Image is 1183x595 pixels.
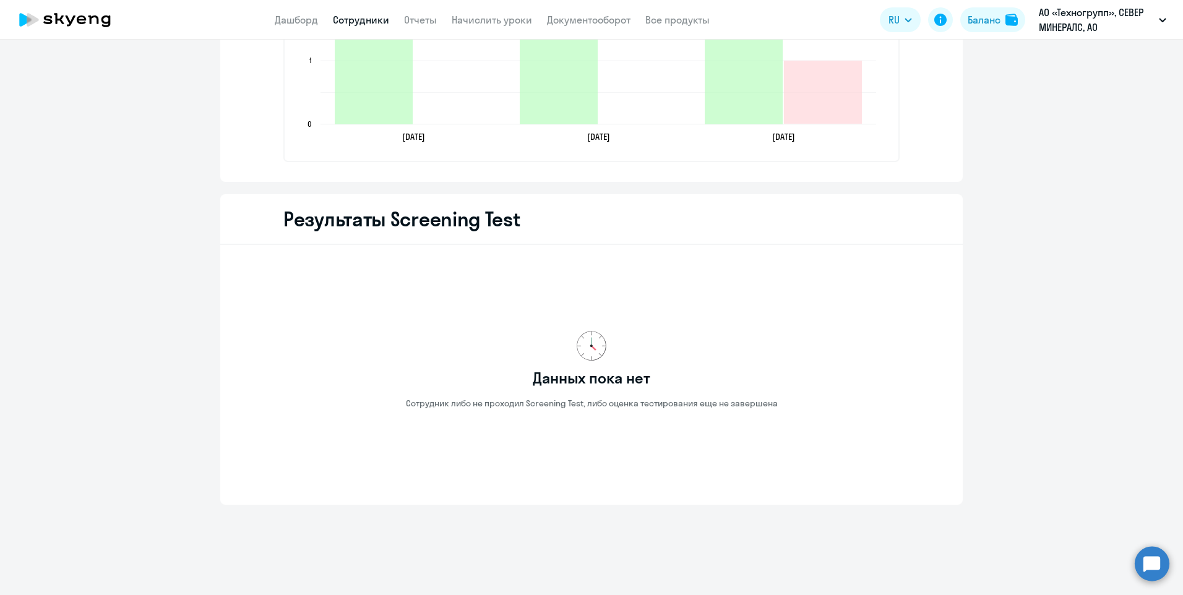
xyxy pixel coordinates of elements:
[333,14,389,26] a: Сотрудники
[645,14,710,26] a: Все продукты
[1033,5,1172,35] button: АО «Техногрупп», СЕВЕР МИНЕРАЛС, АО
[402,131,425,142] text: [DATE]
[275,14,318,26] a: Дашборд
[960,7,1025,32] button: Балансbalance
[283,207,520,231] h2: Результаты Screening Test
[784,61,862,124] path: 2025-08-19T21:00:00.000Z Прогулы 1
[309,56,312,65] text: 1
[1005,14,1018,26] img: balance
[547,14,630,26] a: Документооборот
[587,131,610,142] text: [DATE]
[880,7,921,32] button: RU
[533,368,650,388] h3: Данных пока нет
[968,12,1000,27] div: Баланс
[406,398,778,409] p: Сотрудник либо не проходил Screening Test, либо оценка тестирования еще не завершена
[308,119,312,129] text: 0
[577,331,606,361] img: no-data
[772,131,795,142] text: [DATE]
[888,12,900,27] span: RU
[404,14,437,26] a: Отчеты
[1039,5,1154,35] p: АО «Техногрупп», СЕВЕР МИНЕРАЛС, АО
[452,14,532,26] a: Начислить уроки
